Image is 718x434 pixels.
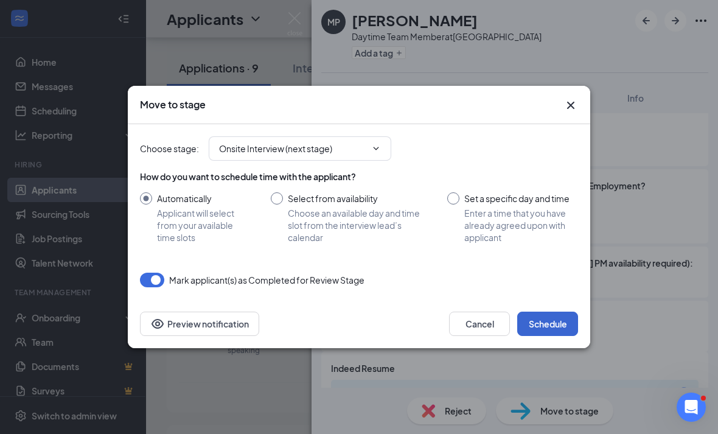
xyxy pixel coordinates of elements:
[563,98,578,113] button: Close
[449,312,510,336] button: Cancel
[169,273,364,287] span: Mark applicant(s) as Completed for Review Stage
[677,393,706,422] iframe: Intercom live chat
[140,312,259,336] button: Preview notificationEye
[140,170,578,183] div: How do you want to schedule time with the applicant?
[140,98,206,111] h3: Move to stage
[140,142,199,155] span: Choose stage :
[517,312,578,336] button: Schedule
[563,98,578,113] svg: Cross
[371,144,381,153] svg: ChevronDown
[150,317,165,331] svg: Eye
